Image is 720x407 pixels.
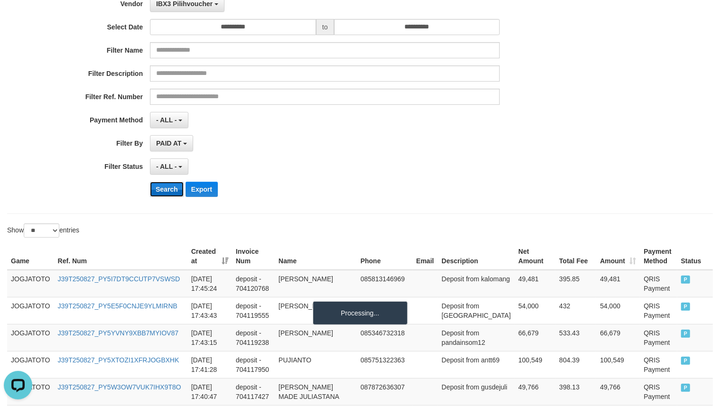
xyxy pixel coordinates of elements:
div: Processing... [313,301,408,325]
th: Description [438,243,515,270]
td: 804.39 [555,351,596,378]
td: 085813146969 [357,270,412,297]
td: 66,679 [596,324,640,351]
td: Deposit from [GEOGRAPHIC_DATA] [438,297,515,324]
td: JOGJATOTO [7,351,54,378]
td: QRIS Payment [640,270,677,297]
td: deposit - 704120768 [232,270,275,297]
td: deposit - 704119555 [232,297,275,324]
a: J39T250827_PY5XTOZI1XFRJOGBXHK [58,356,179,364]
td: 085346732318 [357,324,412,351]
th: Payment Method [640,243,677,270]
button: Export [186,182,218,197]
span: PAID [681,330,691,338]
button: - ALL - [150,112,188,128]
td: [PERSON_NAME] [275,324,357,351]
td: JOGJATOTO [7,324,54,351]
th: Game [7,243,54,270]
td: [DATE] 17:40:47 [187,378,232,405]
td: deposit - 704117427 [232,378,275,405]
span: PAID [681,384,691,392]
td: 49,481 [596,270,640,297]
td: 398.13 [555,378,596,405]
th: Phone [357,243,412,270]
td: 100,549 [514,351,555,378]
button: PAID AT [150,135,193,151]
td: 49,766 [596,378,640,405]
td: [DATE] 17:45:24 [187,270,232,297]
td: 100,549 [596,351,640,378]
td: 081389003559 [357,297,412,324]
th: Amount: activate to sort column ascending [596,243,640,270]
a: J39T250827_PY5E5F0CNJE9YLMIRNB [58,302,178,310]
td: 54,000 [596,297,640,324]
th: Email [412,243,438,270]
th: Ref. Num [54,243,187,270]
td: PUJIANTO [275,351,357,378]
td: 432 [555,297,596,324]
th: Net Amount [514,243,555,270]
th: Name [275,243,357,270]
td: 66,679 [514,324,555,351]
td: 54,000 [514,297,555,324]
select: Showentries [24,223,59,238]
td: JOGJATOTO [7,270,54,297]
span: to [316,19,334,35]
td: [PERSON_NAME] [275,270,357,297]
td: 395.85 [555,270,596,297]
td: 533.43 [555,324,596,351]
td: [DATE] 17:43:15 [187,324,232,351]
button: Open LiveChat chat widget [4,4,32,32]
span: PAID [681,276,691,284]
span: - ALL - [156,116,177,124]
span: PAID AT [156,139,181,147]
td: 49,766 [514,378,555,405]
span: PAID [681,357,691,365]
td: [PERSON_NAME] MADE JULIASTANA [275,378,357,405]
td: QRIS Payment [640,351,677,378]
td: QRIS Payment [640,297,677,324]
th: Invoice Num [232,243,275,270]
td: deposit - 704119238 [232,324,275,351]
td: JOGJATOTO [7,297,54,324]
td: deposit - 704117950 [232,351,275,378]
th: Created at: activate to sort column ascending [187,243,232,270]
a: J39T250827_PY5YVNY9XBB7MYIOV87 [58,329,179,337]
td: Deposit from pandainsom12 [438,324,515,351]
td: Deposit from kalomang [438,270,515,297]
td: QRIS Payment [640,324,677,351]
th: Total Fee [555,243,596,270]
span: - ALL - [156,163,177,170]
td: QRIS Payment [640,378,677,405]
span: PAID [681,303,691,311]
a: J39T250827_PY5I7DT9CCUTP7VSWSD [58,275,180,283]
td: 087872636307 [357,378,412,405]
td: [PERSON_NAME] [275,297,357,324]
button: Search [150,182,184,197]
td: 085751322363 [357,351,412,378]
td: 49,481 [514,270,555,297]
td: [DATE] 17:43:43 [187,297,232,324]
td: Deposit from antt69 [438,351,515,378]
td: [DATE] 17:41:28 [187,351,232,378]
td: Deposit from gusdejuli [438,378,515,405]
a: J39T250827_PY5W3OW7VUK7IHX9T8O [58,383,181,391]
th: Status [677,243,713,270]
label: Show entries [7,223,79,238]
button: - ALL - [150,158,188,175]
